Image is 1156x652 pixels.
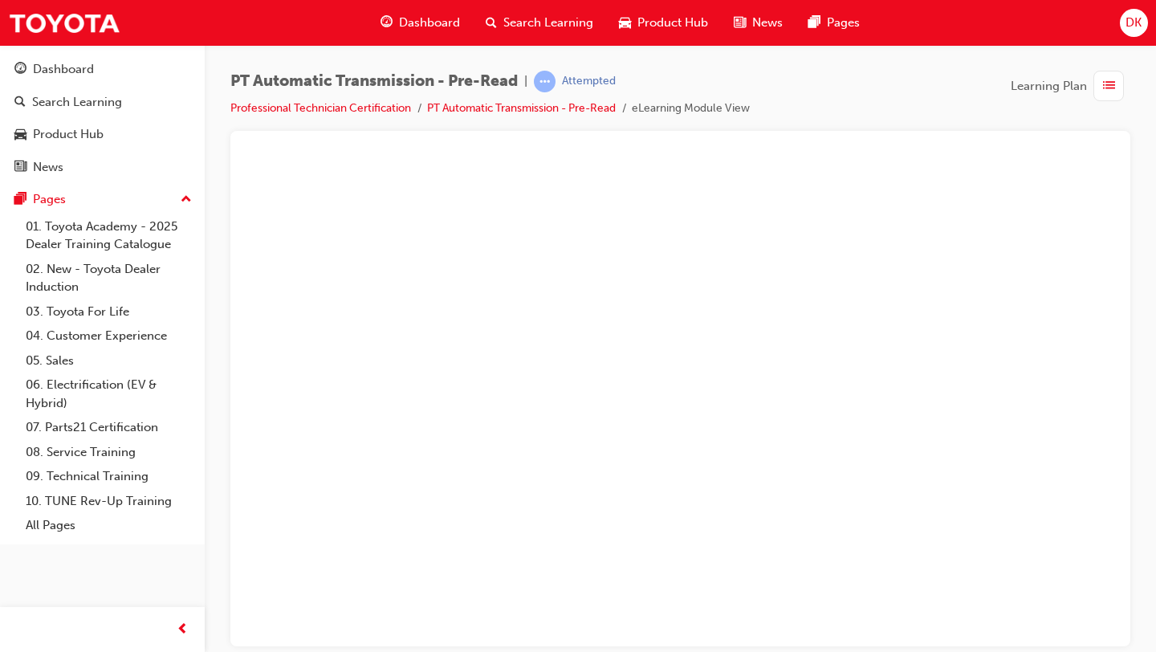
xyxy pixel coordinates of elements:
div: News [33,158,63,177]
a: pages-iconPages [796,6,873,39]
a: Product Hub [6,120,198,149]
a: 03. Toyota For Life [19,300,198,324]
div: Search Learning [32,93,122,112]
span: prev-icon [177,620,189,640]
a: 08. Service Training [19,440,198,465]
a: Search Learning [6,88,198,117]
span: guage-icon [381,13,393,33]
span: news-icon [734,13,746,33]
img: Trak [8,5,120,41]
span: search-icon [486,13,497,33]
span: | [524,72,527,91]
span: pages-icon [14,193,26,207]
span: search-icon [14,96,26,110]
a: 10. TUNE Rev-Up Training [19,489,198,514]
li: eLearning Module View [632,100,750,118]
span: guage-icon [14,63,26,77]
span: Search Learning [503,14,593,32]
div: Dashboard [33,60,94,79]
a: 09. Technical Training [19,464,198,489]
span: Product Hub [637,14,708,32]
span: PT Automatic Transmission - Pre-Read [230,72,518,91]
button: DashboardSearch LearningProduct HubNews [6,51,198,185]
span: pages-icon [808,13,820,33]
a: news-iconNews [721,6,796,39]
a: 06. Electrification (EV & Hybrid) [19,373,198,415]
span: Pages [827,14,860,32]
button: Pages [6,185,198,214]
a: 01. Toyota Academy - 2025 Dealer Training Catalogue [19,214,198,257]
span: DK [1125,14,1142,32]
a: Dashboard [6,55,198,84]
span: Dashboard [399,14,460,32]
a: car-iconProduct Hub [606,6,721,39]
span: learningRecordVerb_ATTEMPT-icon [534,71,556,92]
a: 02. New - Toyota Dealer Induction [19,257,198,300]
div: Pages [33,190,66,209]
button: DK [1120,9,1148,37]
a: search-iconSearch Learning [473,6,606,39]
a: News [6,153,198,182]
a: All Pages [19,513,198,538]
div: Product Hub [33,125,104,144]
span: car-icon [14,128,26,142]
span: News [752,14,783,32]
a: PT Automatic Transmission - Pre-Read [427,101,616,115]
a: 07. Parts21 Certification [19,415,198,440]
span: news-icon [14,161,26,175]
a: 05. Sales [19,348,198,373]
a: 04. Customer Experience [19,324,198,348]
span: up-icon [181,189,192,210]
a: Professional Technician Certification [230,101,411,115]
div: Attempted [562,74,616,89]
span: car-icon [619,13,631,33]
span: Learning Plan [1011,77,1087,96]
a: guage-iconDashboard [368,6,473,39]
button: Learning Plan [1011,71,1130,101]
span: list-icon [1103,76,1115,96]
